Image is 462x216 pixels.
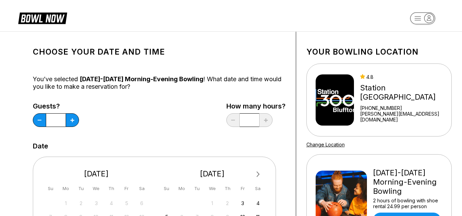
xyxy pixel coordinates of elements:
div: [DATE] [43,169,149,178]
button: Next Month [253,169,264,180]
div: Not available Thursday, September 4th, 2025 [107,199,116,208]
div: Not available Tuesday, September 2nd, 2025 [76,199,85,208]
div: Mo [61,184,70,193]
div: Sa [253,184,263,193]
div: Sa [137,184,146,193]
label: Guests? [33,102,79,110]
label: How many hours? [226,102,286,110]
div: Choose Saturday, October 4th, 2025 [253,199,263,208]
div: Mo [177,184,186,193]
div: Not available Monday, September 1st, 2025 [61,199,70,208]
div: Th [223,184,232,193]
div: We [208,184,217,193]
div: [DATE] [159,169,265,178]
h1: Your bowling location [306,47,452,57]
div: 4.8 [360,74,448,80]
div: Th [107,184,116,193]
div: Not available Friday, September 5th, 2025 [122,199,131,208]
div: We [92,184,101,193]
div: Tu [193,184,202,193]
a: [PERSON_NAME][EMAIL_ADDRESS][DOMAIN_NAME] [360,111,448,123]
div: Not available Saturday, September 6th, 2025 [137,199,146,208]
img: Station 300 Bluffton [316,74,354,126]
div: 2 hours of bowling with shoe rental 24.99 per person [373,198,443,209]
div: Choose Friday, October 3rd, 2025 [238,199,247,208]
div: Not available Wednesday, October 1st, 2025 [208,199,217,208]
div: [DATE]-[DATE] Morning-Evening Bowling [373,168,443,196]
a: Change Location [306,142,345,147]
div: Su [46,184,55,193]
div: Fr [122,184,131,193]
div: You’ve selected ! What date and time would you like to make a reservation for? [33,75,286,90]
div: Fr [238,184,247,193]
h1: Choose your Date and time [33,47,286,57]
div: Station [GEOGRAPHIC_DATA] [360,83,448,102]
div: Not available Thursday, October 2nd, 2025 [223,199,232,208]
label: Date [33,142,48,150]
div: Tu [76,184,85,193]
span: [DATE]-[DATE] Morning-Evening Bowling [80,75,203,83]
div: Su [162,184,171,193]
div: Not available Wednesday, September 3rd, 2025 [92,199,101,208]
div: [PHONE_NUMBER] [360,105,448,111]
